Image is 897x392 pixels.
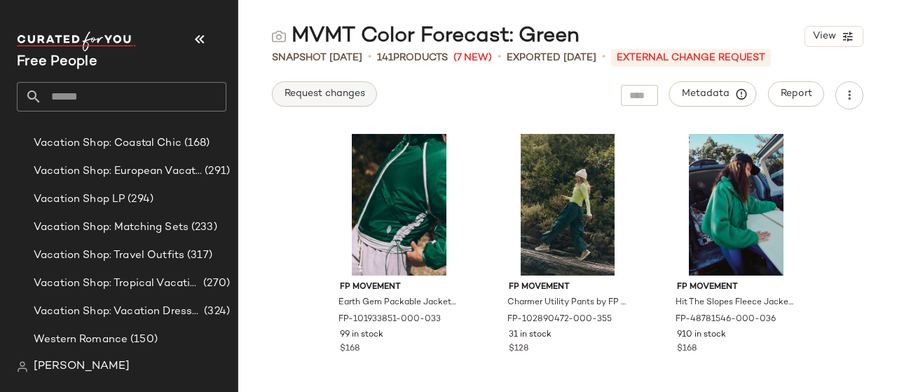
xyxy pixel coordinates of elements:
span: 31 in stock [509,329,552,342]
span: Report [780,88,812,100]
span: $168 [340,343,360,356]
img: 48781546_036_c [666,134,807,276]
span: Vacation Shop: Coastal Chic [34,135,182,151]
span: (324) [201,304,230,320]
img: 102890472_355_0 [498,134,638,276]
span: Metadata [681,88,745,100]
span: FP-101933851-000-033 [338,313,441,326]
span: FP Movement [509,281,627,294]
span: (270) [200,276,230,292]
span: Charmer Utility Pants by FP Movement at Free People in Green, Size: S [507,297,626,309]
img: svg%3e [17,361,28,372]
span: $128 [509,343,528,356]
span: Western Romance [34,332,128,348]
div: MVMT Color Forecast: Green [272,22,580,50]
span: (150) [128,332,158,348]
span: Snapshot [DATE] [272,50,362,65]
span: • [602,49,605,66]
span: (233) [189,219,217,236]
span: FP Movement [677,281,795,294]
span: Vacation Shop: Matching Sets [34,219,189,236]
button: Request changes [272,81,377,107]
span: Vacation Shop: Vacation Dresses [34,304,201,320]
span: (294) [125,191,153,208]
img: 101933851_033_0 [329,134,470,276]
span: Hit The Slopes Fleece Jacket by FP Movement at Free People in Green, Size: S [676,297,794,309]
span: $168 [677,343,697,356]
span: FP Movement [340,281,458,294]
span: (7 New) [453,50,492,65]
span: (168) [182,135,210,151]
span: Vacation Shop LP [34,191,125,208]
span: (291) [202,163,230,180]
span: (317) [184,248,212,264]
span: Request changes [284,88,365,100]
span: • [498,49,501,66]
span: 99 in stock [340,329,383,342]
p: External Change Request [611,49,771,67]
span: Vacation Shop: European Vacation [34,163,202,180]
div: Products [377,50,448,65]
span: Earth Gem Packable Jacket by FP Movement at Free People in Green, Size: XS [338,297,457,309]
span: • [368,49,371,66]
span: FP-48781546-000-036 [676,313,776,326]
span: 141 [377,53,393,63]
img: cfy_white_logo.C9jOOHJF.svg [17,32,136,51]
span: View [812,31,836,42]
button: View [804,26,863,47]
span: Vacation Shop: Tropical Vacation [34,276,200,292]
button: Report [768,81,824,107]
span: [PERSON_NAME] [34,358,130,375]
span: Vacation Shop: Travel Outfits [34,248,184,264]
span: Current Company Name [17,55,97,69]
img: svg%3e [272,29,286,43]
span: 910 in stock [677,329,726,342]
p: Exported [DATE] [507,50,596,65]
span: FP-102890472-000-355 [507,313,612,326]
button: Metadata [669,81,757,107]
